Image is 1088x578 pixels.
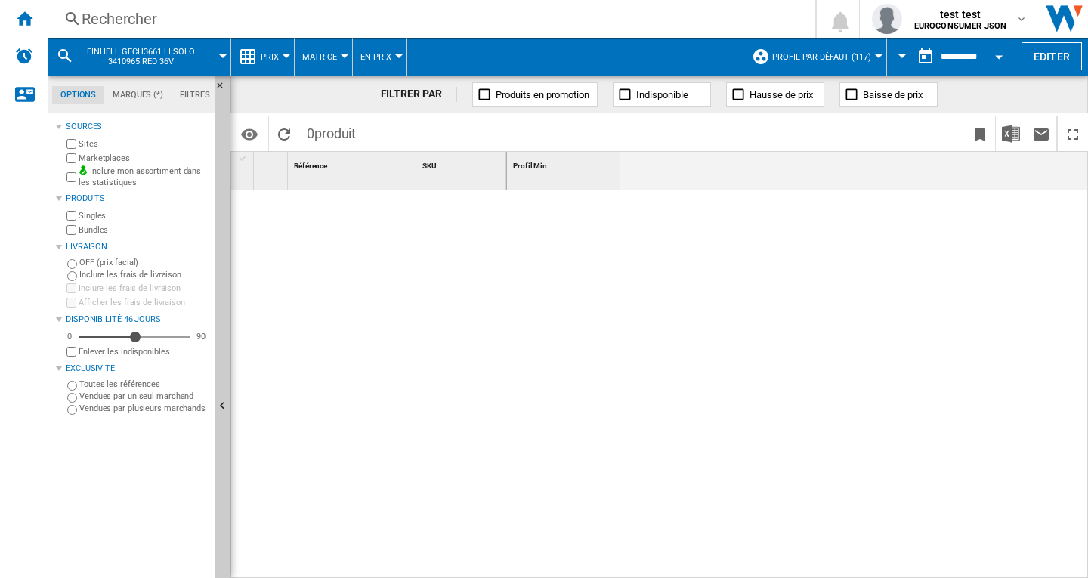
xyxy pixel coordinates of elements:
[172,86,218,104] md-tab-item: Filtres
[63,331,76,342] div: 0
[56,38,223,76] div: EINHELL GECH3661 LI SOLO 3410965 RED 36V
[726,82,824,107] button: Hausse de prix
[636,89,688,100] span: Indisponible
[79,297,209,308] label: Afficher les frais de livraison
[985,41,1012,68] button: Open calendar
[419,152,506,175] div: Sort None
[79,257,209,268] label: OFF (prix facial)
[914,7,1006,22] span: test test
[910,42,941,72] button: md-calendar
[269,116,299,151] button: Recharger
[79,165,88,175] img: mysite-bg-18x18.png
[79,224,209,236] label: Bundles
[79,138,209,150] label: Sites
[513,162,547,170] span: Profil Min
[79,391,209,402] label: Vendues par un seul marchand
[887,38,910,76] md-menu: Currency
[79,269,209,280] label: Inclure les frais de livraison
[79,210,209,221] label: Singles
[294,162,327,170] span: Référence
[752,38,879,76] div: Profil par défaut (117)
[965,116,995,151] button: Créer un favoris
[66,193,209,205] div: Produits
[381,87,458,102] div: FILTRER PAR
[1022,42,1082,70] button: Editer
[996,116,1026,151] button: Télécharger au format Excel
[291,152,416,175] div: Sort None
[79,346,209,357] label: Enlever les indisponibles
[66,347,76,357] input: Afficher les frais de livraison
[1026,116,1056,151] button: Envoyer ce rapport par email
[67,381,77,391] input: Toutes les références
[67,259,77,269] input: OFF (prix facial)
[302,38,345,76] button: Matrice
[234,120,264,147] button: Options
[291,152,416,175] div: Référence Sort None
[66,363,209,375] div: Exclusivité
[510,152,620,175] div: Sort None
[79,153,209,164] label: Marketplaces
[613,82,711,107] button: Indisponible
[1058,116,1088,151] button: Plein écran
[15,47,33,65] img: alerts-logo.svg
[79,165,209,189] label: Inclure mon assortiment dans les statistiques
[914,21,1006,31] b: EUROCONSUMER JSON
[419,152,506,175] div: SKU Sort None
[80,47,202,66] span: EINHELL GECH3661 LI SOLO 3410965 RED 36V
[80,38,217,76] button: EINHELL GECH3661 LI SOLO 3410965 RED 36V
[66,211,76,221] input: Singles
[66,283,76,293] input: Inclure les frais de livraison
[872,4,902,34] img: profile.jpg
[261,52,279,62] span: Prix
[772,38,879,76] button: Profil par défaut (117)
[66,314,209,326] div: Disponibilité 46 Jours
[66,139,76,149] input: Sites
[863,89,923,100] span: Baisse de prix
[79,379,209,390] label: Toutes les références
[67,405,77,415] input: Vendues par plusieurs marchands
[750,89,813,100] span: Hausse de prix
[67,271,77,281] input: Inclure les frais de livraison
[510,152,620,175] div: Profil Min Sort None
[79,283,209,294] label: Inclure les frais de livraison
[496,89,589,100] span: Produits en promotion
[839,82,938,107] button: Baisse de prix
[66,225,76,235] input: Bundles
[302,52,337,62] span: Matrice
[360,52,391,62] span: En Prix
[1002,125,1020,143] img: excel-24x24.png
[314,125,356,141] span: produit
[215,76,233,103] button: Masquer
[472,82,598,107] button: Produits en promotion
[66,168,76,187] input: Inclure mon assortiment dans les statistiques
[299,116,363,147] span: 0
[239,38,286,76] div: Prix
[66,153,76,163] input: Marketplaces
[79,403,209,414] label: Vendues par plusieurs marchands
[66,298,76,308] input: Afficher les frais de livraison
[66,121,209,133] div: Sources
[52,86,104,104] md-tab-item: Options
[67,393,77,403] input: Vendues par un seul marchand
[104,86,172,104] md-tab-item: Marques (*)
[82,8,776,29] div: Rechercher
[79,329,190,345] md-slider: Disponibilité
[261,38,286,76] button: Prix
[193,331,209,342] div: 90
[422,162,437,170] span: SKU
[257,152,287,175] div: Sort None
[66,241,209,253] div: Livraison
[360,38,399,76] button: En Prix
[772,52,871,62] span: Profil par défaut (117)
